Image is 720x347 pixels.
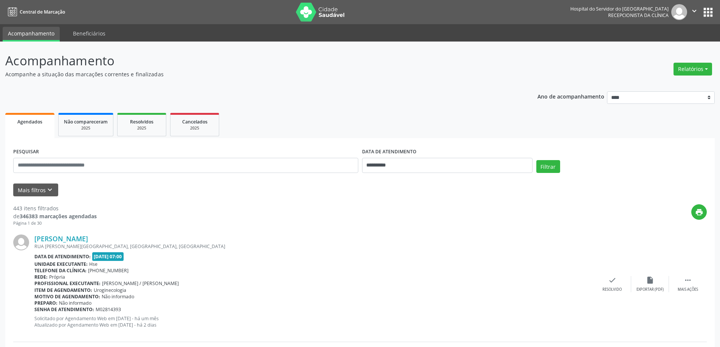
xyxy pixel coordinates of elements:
[34,300,57,306] b: Preparo:
[536,160,560,173] button: Filtrar
[13,212,97,220] div: de
[13,146,39,158] label: PESQUISAR
[20,213,97,220] strong: 346383 marcações agendadas
[13,204,97,212] div: 443 itens filtrados
[5,70,502,78] p: Acompanhe a situação das marcações correntes e finalizadas
[123,125,161,131] div: 2025
[59,300,91,306] span: Não informado
[678,287,698,292] div: Mais ações
[13,234,29,250] img: img
[34,243,593,250] div: RUA [PERSON_NAME][GEOGRAPHIC_DATA], [GEOGRAPHIC_DATA], [GEOGRAPHIC_DATA]
[17,119,42,125] span: Agendados
[695,208,703,216] i: print
[34,287,92,293] b: Item de agendamento:
[34,315,593,328] p: Solicitado por Agendamento Web em [DATE] - há um mês Atualizado por Agendamento Web em [DATE] - h...
[182,119,207,125] span: Cancelados
[34,261,88,267] b: Unidade executante:
[362,146,417,158] label: DATA DE ATENDIMENTO
[89,261,98,267] span: Hse
[34,267,87,274] b: Telefone da clínica:
[701,6,715,19] button: apps
[64,119,108,125] span: Não compareceram
[608,12,669,19] span: Recepcionista da clínica
[102,293,134,300] span: Não informado
[64,125,108,131] div: 2025
[46,186,54,194] i: keyboard_arrow_down
[691,204,707,220] button: print
[96,306,121,313] span: M02814393
[34,306,94,313] b: Senha de atendimento:
[130,119,153,125] span: Resolvidos
[68,27,111,40] a: Beneficiários
[34,253,91,260] b: Data de atendimento:
[636,287,664,292] div: Exportar (PDF)
[602,287,622,292] div: Resolvido
[176,125,214,131] div: 2025
[102,280,179,287] span: [PERSON_NAME] / [PERSON_NAME]
[690,7,698,15] i: 
[20,9,65,15] span: Central de Marcação
[34,293,100,300] b: Motivo de agendamento:
[49,274,65,280] span: Própria
[5,51,502,70] p: Acompanhamento
[674,63,712,76] button: Relatórios
[13,220,97,227] div: Página 1 de 30
[646,276,654,284] i: insert_drive_file
[34,274,48,280] b: Rede:
[671,4,687,20] img: img
[5,6,65,18] a: Central de Marcação
[3,27,60,42] a: Acompanhamento
[88,267,129,274] span: [PHONE_NUMBER]
[92,252,124,261] span: [DATE] 07:00
[34,280,101,287] b: Profissional executante:
[537,91,604,101] p: Ano de acompanhamento
[94,287,126,293] span: Uroginecologia
[687,4,701,20] button: 
[684,276,692,284] i: 
[608,276,616,284] i: check
[570,6,669,12] div: Hospital do Servidor do [GEOGRAPHIC_DATA]
[13,184,58,197] button: Mais filtroskeyboard_arrow_down
[34,234,88,243] a: [PERSON_NAME]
